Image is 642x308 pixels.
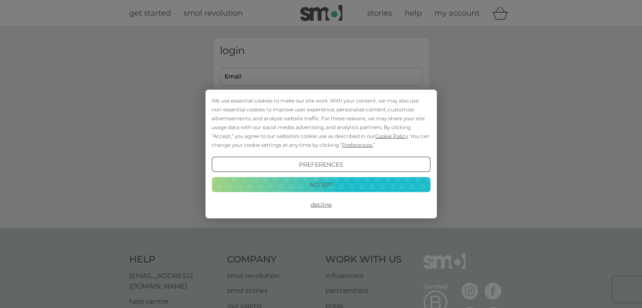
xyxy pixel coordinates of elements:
span: Cookie Policy [375,133,408,139]
button: Accept [211,177,430,192]
div: Cookie Consent Prompt [205,90,436,219]
span: Preferences [342,142,372,148]
div: We use essential cookies to make our site work. With your consent, we may also use non-essential ... [211,96,430,149]
button: Decline [211,197,430,212]
button: Preferences [211,157,430,172]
